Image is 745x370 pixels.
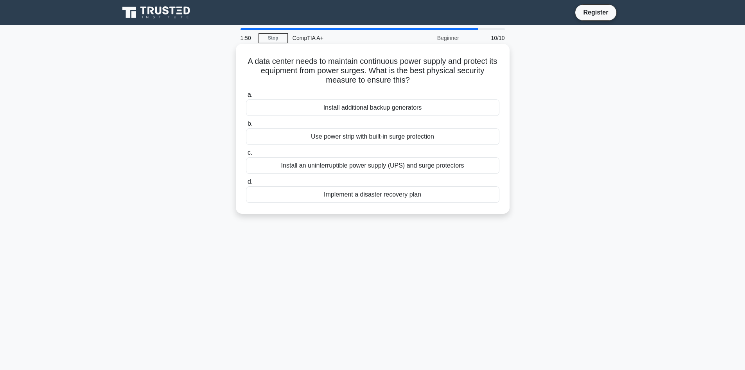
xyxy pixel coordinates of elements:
[245,56,500,85] h5: A data center needs to maintain continuous power supply and protect its equipment from power surg...
[464,30,510,46] div: 10/10
[246,157,499,174] div: Install an uninterruptible power supply (UPS) and surge protectors
[248,178,253,185] span: d.
[236,30,259,46] div: 1:50
[246,99,499,116] div: Install additional backup generators
[248,120,253,127] span: b.
[395,30,464,46] div: Beginner
[248,149,252,156] span: c.
[259,33,288,43] a: Stop
[246,186,499,203] div: Implement a disaster recovery plan
[246,128,499,145] div: Use power strip with built-in surge protection
[248,91,253,98] span: a.
[578,7,613,17] a: Register
[288,30,395,46] div: CompTIA A+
